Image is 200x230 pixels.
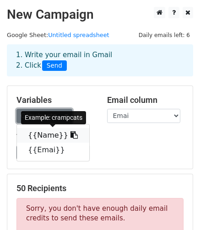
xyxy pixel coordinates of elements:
h5: Email column [107,95,184,105]
div: Example: crampcats [21,111,86,124]
p: Sorry, you don't have enough daily email credits to send these emails. [26,204,174,223]
a: Daily emails left: 6 [135,32,193,38]
a: {{Name}} [17,128,89,143]
h5: 50 Recipients [16,183,184,193]
h5: Variables [16,95,93,105]
a: Untitled spreadsheet [48,32,109,38]
h2: New Campaign [7,7,193,22]
span: Daily emails left: 6 [135,30,193,40]
a: Copy/paste... [16,109,72,123]
small: Google Sheet: [7,32,109,38]
a: {{Emai}} [17,143,89,157]
div: 1. Write your email in Gmail 2. Click [9,50,191,71]
span: Send [42,60,67,71]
